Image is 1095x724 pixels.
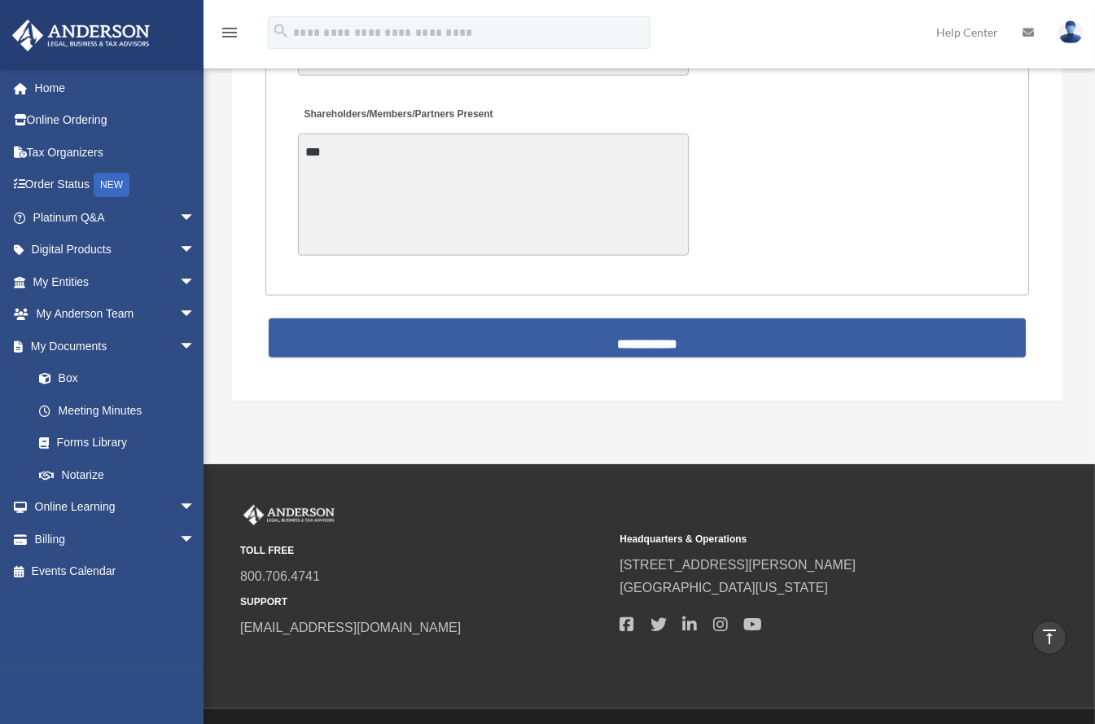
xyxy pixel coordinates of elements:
a: Online Learningarrow_drop_down [11,491,220,524]
span: arrow_drop_down [179,234,212,267]
small: SUPPORT [240,594,608,611]
img: User Pic [1058,20,1083,44]
label: Shareholders/Members/Partners Present [298,103,497,125]
a: Order StatusNEW [11,169,220,202]
i: menu [220,23,239,42]
a: Events Calendar [11,555,220,588]
span: arrow_drop_down [179,265,212,299]
a: My Entitiesarrow_drop_down [11,265,220,298]
span: arrow_drop_down [179,201,212,235]
a: Platinum Q&Aarrow_drop_down [11,201,220,234]
a: Tax Organizers [11,136,220,169]
a: Billingarrow_drop_down [11,523,220,555]
a: menu [220,29,239,42]
a: [GEOGRAPHIC_DATA][US_STATE] [620,581,828,595]
a: My Anderson Teamarrow_drop_down [11,298,220,331]
span: arrow_drop_down [179,491,212,524]
a: Online Ordering [11,104,220,137]
a: Notarize [23,459,220,491]
a: Forms Library [23,427,220,459]
a: Digital Productsarrow_drop_down [11,234,220,266]
span: arrow_drop_down [179,523,212,556]
img: Anderson Advisors Platinum Portal [240,505,338,526]
a: My Documentsarrow_drop_down [11,330,220,362]
div: NEW [94,173,129,197]
a: Home [11,72,220,104]
img: Anderson Advisors Platinum Portal [7,20,155,51]
a: [EMAIL_ADDRESS][DOMAIN_NAME] [240,621,461,634]
a: Meeting Minutes [23,394,212,427]
span: arrow_drop_down [179,298,212,331]
small: Headquarters & Operations [620,531,988,548]
a: [STREET_ADDRESS][PERSON_NAME] [620,558,856,572]
span: arrow_drop_down [179,330,212,363]
a: Box [23,362,220,395]
a: vertical_align_top [1032,621,1067,655]
i: vertical_align_top [1040,627,1059,647]
a: 800.706.4741 [240,569,320,583]
i: search [272,22,290,40]
small: TOLL FREE [240,542,608,559]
